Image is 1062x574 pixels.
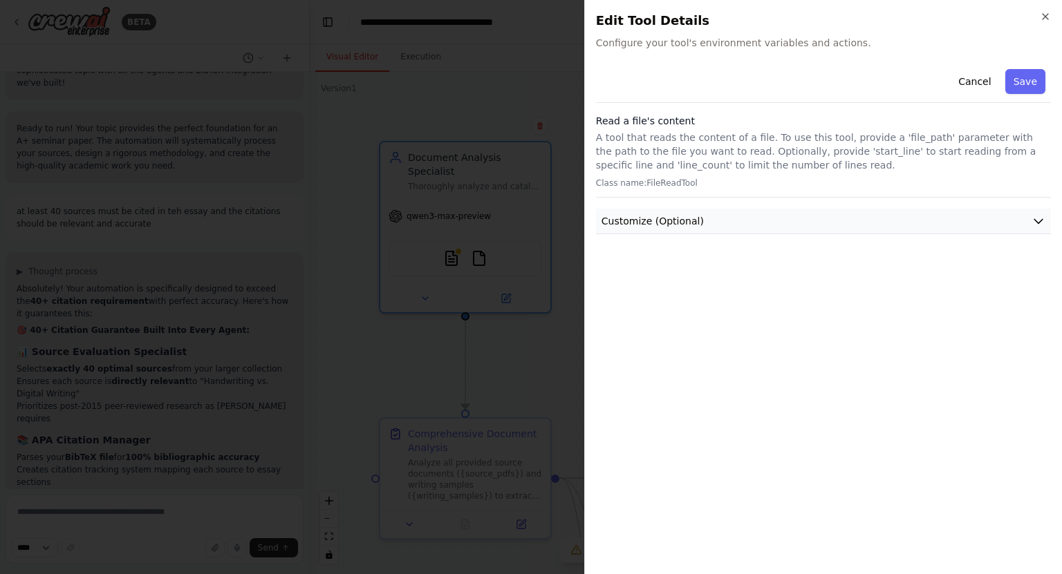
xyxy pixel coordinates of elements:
[602,214,704,228] span: Customize (Optional)
[596,209,1051,234] button: Customize (Optional)
[1005,69,1045,94] button: Save
[596,114,1051,128] h3: Read a file's content
[596,178,1051,189] p: Class name: FileReadTool
[950,69,999,94] button: Cancel
[596,11,1051,30] h2: Edit Tool Details
[596,131,1051,172] p: A tool that reads the content of a file. To use this tool, provide a 'file_path' parameter with t...
[596,36,1051,50] span: Configure your tool's environment variables and actions.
